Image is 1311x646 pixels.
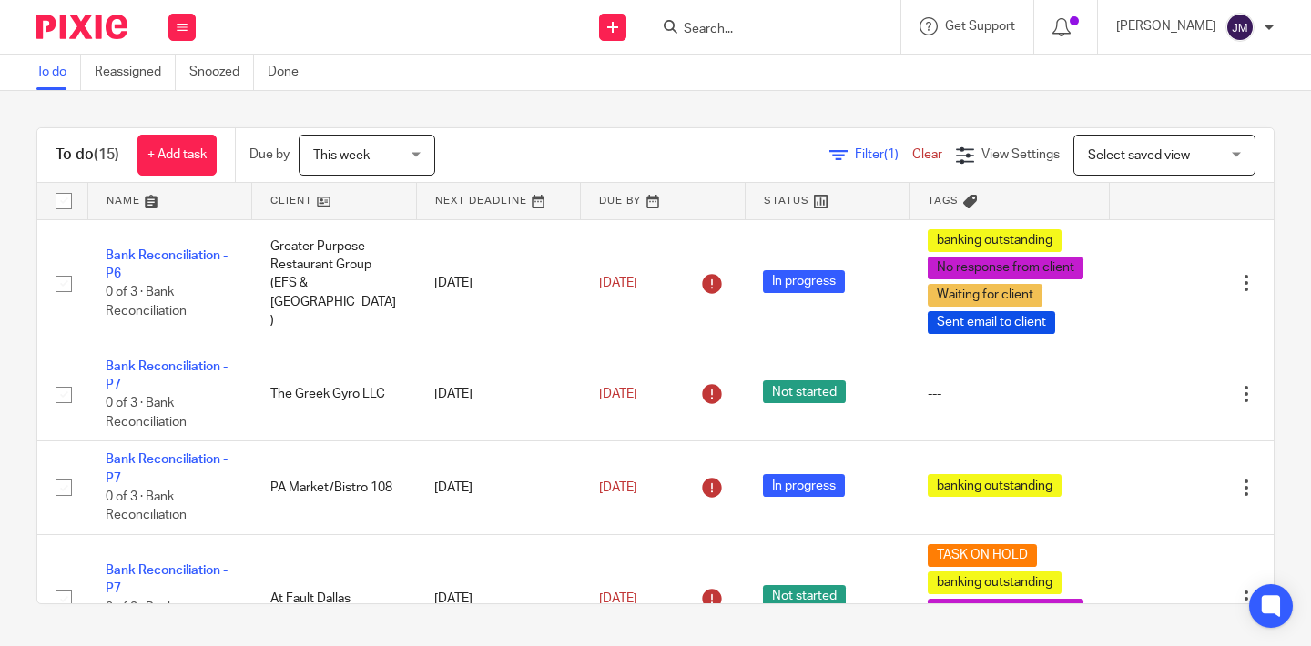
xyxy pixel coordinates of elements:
[106,397,187,429] span: 0 of 3 · Bank Reconciliation
[189,55,254,90] a: Snoozed
[981,148,1060,161] span: View Settings
[416,348,581,441] td: [DATE]
[106,601,187,633] span: 0 of 3 · Bank Reconciliation
[599,592,637,605] span: [DATE]
[36,15,127,39] img: Pixie
[95,55,176,90] a: Reassigned
[137,135,217,176] a: + Add task
[416,441,581,535] td: [DATE]
[106,490,187,522] span: 0 of 3 · Bank Reconciliation
[599,388,637,400] span: [DATE]
[599,277,637,289] span: [DATE]
[928,599,1083,621] span: No response from client
[928,196,959,206] span: Tags
[928,544,1037,567] span: TASK ON HOLD
[106,287,187,318] span: 0 of 3 · Bank Reconciliation
[252,441,417,535] td: PA Market/Bistro 108
[249,146,290,164] p: Due by
[928,385,1092,403] div: ---
[106,249,228,280] a: Bank Reconciliation - P6
[106,360,228,391] a: Bank Reconciliation - P7
[763,474,845,497] span: In progress
[928,571,1062,594] span: banking outstanding
[855,148,912,161] span: Filter
[599,481,637,494] span: [DATE]
[763,585,846,608] span: Not started
[252,348,417,441] td: The Greek Gyro LLC
[252,219,417,348] td: Greater Purpose Restaurant Group (EFS & [GEOGRAPHIC_DATA])
[106,564,228,595] a: Bank Reconciliation - P7
[928,284,1042,307] span: Waiting for client
[928,257,1083,279] span: No response from client
[763,380,846,403] span: Not started
[884,148,899,161] span: (1)
[912,148,942,161] a: Clear
[1116,17,1216,35] p: [PERSON_NAME]
[268,55,312,90] a: Done
[928,474,1062,497] span: banking outstanding
[94,147,119,162] span: (15)
[928,229,1062,252] span: banking outstanding
[1088,149,1190,162] span: Select saved view
[763,270,845,293] span: In progress
[945,20,1015,33] span: Get Support
[682,22,846,38] input: Search
[1225,13,1255,42] img: svg%3E
[928,311,1055,334] span: Sent email to client
[313,149,370,162] span: This week
[36,55,81,90] a: To do
[56,146,119,165] h1: To do
[106,453,228,484] a: Bank Reconciliation - P7
[416,219,581,348] td: [DATE]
